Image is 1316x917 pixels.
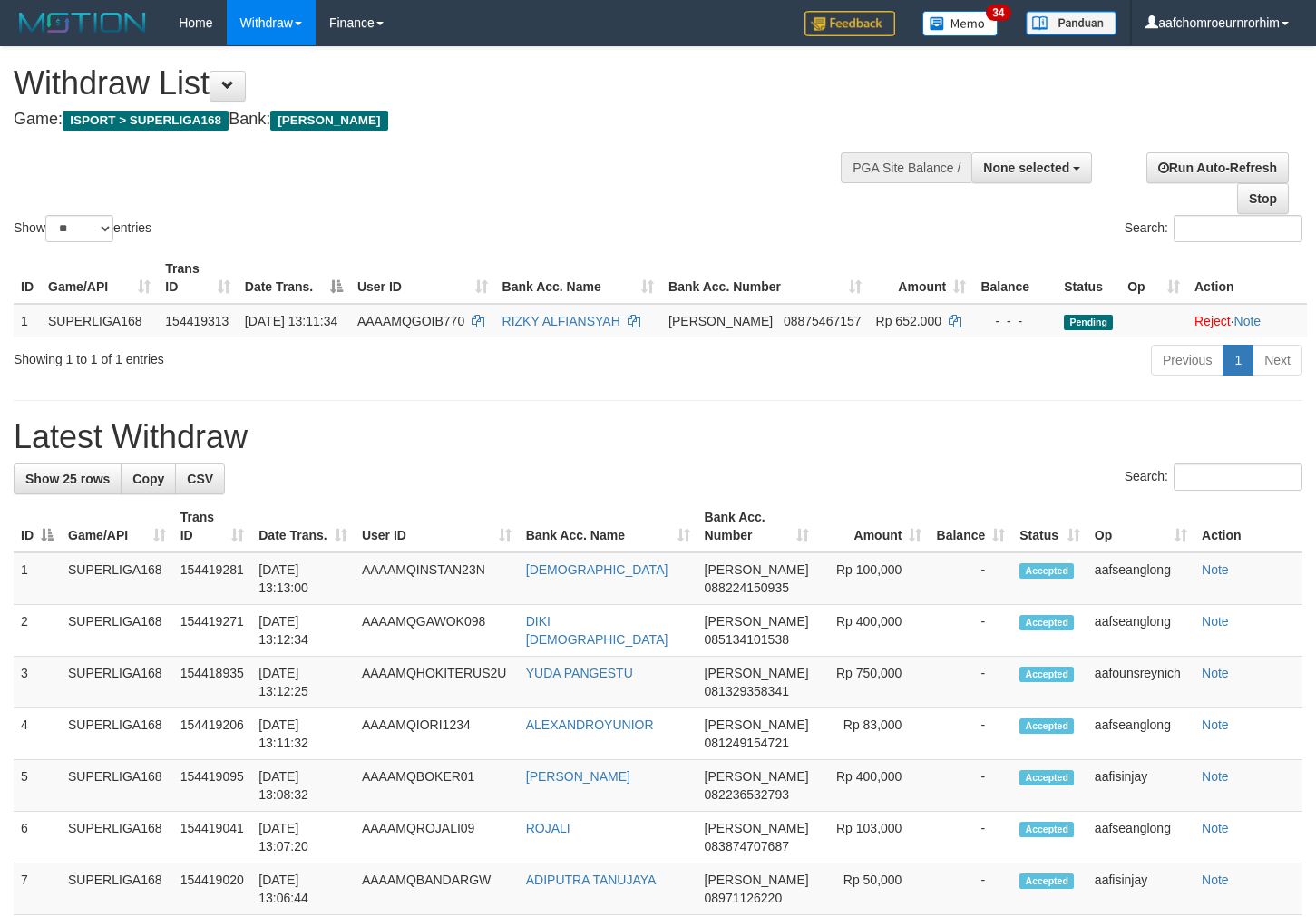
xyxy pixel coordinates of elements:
td: Rp 400,000 [816,760,930,812]
a: [PERSON_NAME] [526,769,630,784]
input: Search: [1174,215,1302,242]
td: [DATE] 13:12:34 [251,605,355,657]
td: Rp 750,000 [816,657,930,708]
span: Copy 081329358341 to clipboard [705,684,789,698]
td: 1 [14,552,61,605]
td: - [929,760,1012,812]
a: Stop [1237,183,1289,214]
td: 2 [14,605,61,657]
span: Copy 082236532793 to clipboard [705,787,789,802]
a: Note [1202,873,1229,887]
span: [PERSON_NAME] [705,873,809,887]
th: Action [1194,501,1302,552]
span: Copy 088224150935 to clipboard [705,580,789,595]
a: CSV [175,463,225,494]
a: Reject [1194,314,1231,328]
span: Copy 08971126220 to clipboard [705,891,783,905]
span: [PERSON_NAME] [705,769,809,784]
select: Showentries [45,215,113,242]
td: [DATE] 13:08:32 [251,760,355,812]
td: aafisinjay [1087,863,1194,915]
td: 154419041 [173,812,252,863]
img: MOTION_logo.png [14,9,151,36]
td: 3 [14,657,61,708]
td: AAAAMQIORI1234 [355,708,519,760]
th: Bank Acc. Name: activate to sort column ascending [495,252,662,304]
td: aafseanglong [1087,605,1194,657]
th: Trans ID: activate to sort column ascending [173,501,252,552]
td: 154419020 [173,863,252,915]
span: 34 [986,5,1010,21]
a: [DEMOGRAPHIC_DATA] [526,562,668,577]
td: SUPERLIGA168 [61,605,173,657]
div: PGA Site Balance / [841,152,971,183]
span: Rp 652.000 [876,314,941,328]
span: Accepted [1019,822,1074,837]
th: Bank Acc. Number: activate to sort column ascending [697,501,816,552]
td: AAAAMQHOKITERUS2U [355,657,519,708]
th: Op: activate to sort column ascending [1087,501,1194,552]
th: Game/API: activate to sort column ascending [61,501,173,552]
td: Rp 100,000 [816,552,930,605]
td: Rp 103,000 [816,812,930,863]
td: AAAAMQINSTAN23N [355,552,519,605]
th: Status: activate to sort column ascending [1012,501,1087,552]
span: Show 25 rows [25,472,110,486]
td: aafseanglong [1087,708,1194,760]
td: 5 [14,760,61,812]
th: ID: activate to sort column descending [14,501,61,552]
td: SUPERLIGA168 [61,760,173,812]
span: Copy 081249154721 to clipboard [705,736,789,750]
td: 7 [14,863,61,915]
a: Note [1202,666,1229,680]
img: Feedback.jpg [804,11,895,36]
td: 154419095 [173,760,252,812]
th: Date Trans.: activate to sort column ascending [251,501,355,552]
span: Pending [1064,315,1113,330]
td: - [929,552,1012,605]
td: SUPERLIGA168 [61,812,173,863]
span: [PERSON_NAME] [705,821,809,835]
span: Accepted [1019,770,1074,785]
span: Accepted [1019,718,1074,734]
span: Copy 085134101538 to clipboard [705,632,789,647]
a: Note [1202,614,1229,629]
a: Previous [1151,345,1223,376]
td: 154419281 [173,552,252,605]
span: [PERSON_NAME] [705,614,809,629]
td: SUPERLIGA168 [61,552,173,605]
th: ID [14,252,41,304]
a: Note [1202,769,1229,784]
th: Trans ID: activate to sort column ascending [158,252,237,304]
td: 154419271 [173,605,252,657]
td: Rp 83,000 [816,708,930,760]
td: aafseanglong [1087,812,1194,863]
td: SUPERLIGA168 [61,708,173,760]
td: SUPERLIGA168 [61,657,173,708]
a: Run Auto-Refresh [1146,152,1289,183]
img: Button%20Memo.svg [922,11,999,36]
td: AAAAMQBOKER01 [355,760,519,812]
a: DIKI [DEMOGRAPHIC_DATA] [526,614,668,647]
td: [DATE] 13:07:20 [251,812,355,863]
a: ROJALI [526,821,570,835]
td: AAAAMQGAWOK098 [355,605,519,657]
th: Action [1187,252,1307,304]
td: - [929,657,1012,708]
span: Accepted [1019,615,1074,630]
img: panduan.png [1026,11,1116,35]
span: Copy [132,472,164,486]
h1: Latest Withdraw [14,419,1302,455]
div: Showing 1 to 1 of 1 entries [14,343,535,368]
a: ALEXANDROYUNIOR [526,717,654,732]
th: Balance [973,252,1057,304]
th: Amount: activate to sort column ascending [816,501,930,552]
td: [DATE] 13:12:25 [251,657,355,708]
span: AAAAMQGOIB770 [357,314,464,328]
span: [PERSON_NAME] [705,666,809,680]
span: Copy 083874707687 to clipboard [705,839,789,854]
th: Game/API: activate to sort column ascending [41,252,158,304]
a: Show 25 rows [14,463,122,494]
label: Search: [1125,463,1302,491]
th: Amount: activate to sort column ascending [869,252,974,304]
